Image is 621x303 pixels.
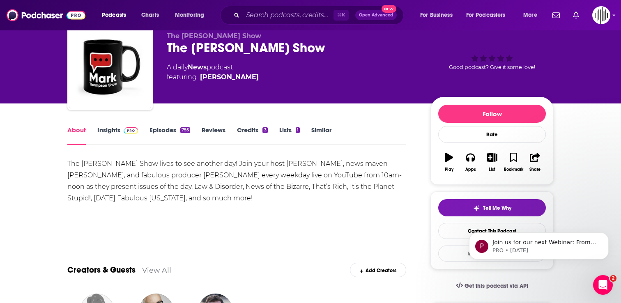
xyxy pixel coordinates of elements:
a: Show notifications dropdown [549,8,563,22]
span: featuring [167,72,259,82]
span: Get this podcast via API [465,282,528,289]
span: Charts [141,9,159,21]
span: The [PERSON_NAME] Show [167,32,261,40]
button: Follow [438,105,546,123]
div: 3 [262,127,267,133]
button: Open AdvancedNew [355,10,397,20]
iframe: Intercom live chat [593,275,613,295]
div: Good podcast? Give it some love! [430,32,554,83]
div: Bookmark [504,167,523,172]
button: open menu [461,9,517,22]
span: For Podcasters [466,9,506,21]
a: Credits3 [237,126,267,145]
a: Show notifications dropdown [570,8,582,22]
a: Charts [136,9,164,22]
button: open menu [517,9,547,22]
img: Podchaser - Follow, Share and Rate Podcasts [7,7,85,23]
span: 2 [610,275,616,282]
button: Show profile menu [592,6,610,24]
div: 1 [296,127,300,133]
button: Apps [460,147,481,177]
span: Monitoring [175,9,204,21]
div: message notification from PRO, 32w ago. Join us for our next Webinar: From Pushback to Payoff: Bu... [12,52,152,79]
a: Mark Thompson [200,72,259,82]
a: Episodes755 [149,126,190,145]
button: open menu [96,9,137,22]
a: Reviews [202,126,225,145]
a: InsightsPodchaser Pro [97,126,138,145]
div: Profile image for PRO [18,59,32,72]
div: Play [445,167,453,172]
span: New [382,5,396,13]
button: open menu [169,9,215,22]
div: 755 [180,127,190,133]
span: Good podcast? Give it some love! [449,64,535,70]
div: List [489,167,495,172]
div: Search podcasts, credits, & more... [228,6,412,25]
p: Message from PRO, sent 32w ago [36,66,142,73]
span: More [523,9,537,21]
button: open menu [414,9,463,22]
button: tell me why sparkleTell Me Why [438,199,546,216]
iframe: Intercom notifications message [457,181,621,273]
div: Add Creators [350,263,406,277]
div: Apps [465,167,476,172]
a: Contact This Podcast [438,223,546,239]
div: The [PERSON_NAME] Show lives to see another day! Join your host [PERSON_NAME], news maven [PERSON... [67,158,406,204]
button: Play [438,147,460,177]
button: Export One-Sheet [438,246,546,262]
div: Share [529,167,540,172]
span: Join us for our next Webinar: From Pushback to Payoff: Building Buy-In for Niche Podcast Placemen... [36,58,141,269]
a: View All [142,266,171,274]
a: Lists1 [279,126,300,145]
a: Creators & Guests [67,265,136,275]
span: For Business [420,9,453,21]
a: Get this podcast via API [449,276,535,296]
span: Podcasts [102,9,126,21]
img: The Mark Thompson Show [69,26,151,108]
a: News [188,63,207,71]
button: List [481,147,503,177]
a: About [67,126,86,145]
input: Search podcasts, credits, & more... [243,9,333,22]
button: Bookmark [503,147,524,177]
a: Similar [311,126,331,145]
img: User Profile [592,6,610,24]
img: Podchaser Pro [124,127,138,134]
span: Logged in as gpg2 [592,6,610,24]
div: A daily podcast [167,62,259,82]
button: Share [524,147,546,177]
span: Open Advanced [359,13,393,17]
div: Rate [438,126,546,143]
span: ⌘ K [333,10,349,21]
